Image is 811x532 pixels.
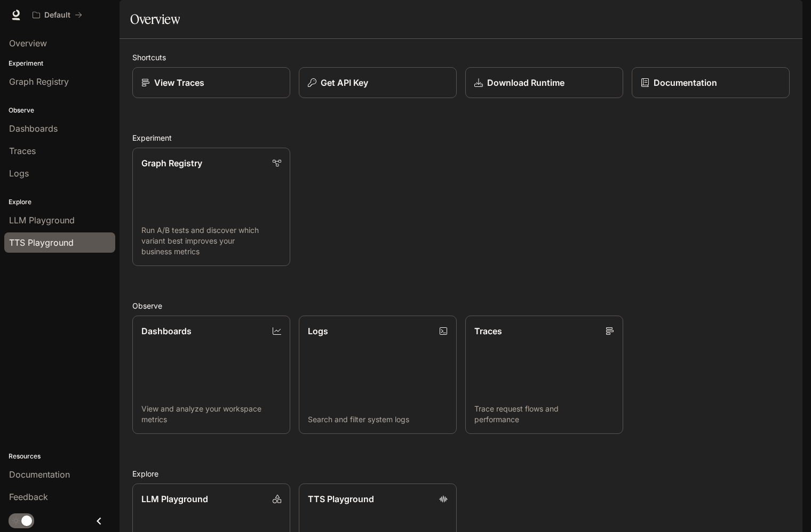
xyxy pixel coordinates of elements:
[132,468,790,479] h2: Explore
[308,493,374,505] p: TTS Playground
[308,414,448,425] p: Search and filter system logs
[321,76,368,89] p: Get API Key
[132,316,290,434] a: DashboardsView and analyze your workspace metrics
[154,76,204,89] p: View Traces
[474,325,502,337] p: Traces
[474,404,614,425] p: Trace request flows and performance
[132,132,790,143] h2: Experiment
[130,9,180,30] h1: Overview
[654,76,717,89] p: Documentation
[141,157,202,170] p: Graph Registry
[132,300,790,311] h2: Observe
[487,76,564,89] p: Download Runtime
[141,325,192,337] p: Dashboards
[28,4,87,26] button: All workspaces
[632,67,790,98] a: Documentation
[299,316,457,434] a: LogsSearch and filter system logs
[132,148,290,266] a: Graph RegistryRun A/B tests and discover which variant best improves your business metrics
[465,67,623,98] a: Download Runtime
[44,11,70,20] p: Default
[132,67,290,98] a: View Traces
[308,325,328,337] p: Logs
[141,493,208,505] p: LLM Playground
[132,52,790,63] h2: Shortcuts
[299,67,457,98] button: Get API Key
[141,404,281,425] p: View and analyze your workspace metrics
[465,316,623,434] a: TracesTrace request flows and performance
[141,225,281,257] p: Run A/B tests and discover which variant best improves your business metrics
